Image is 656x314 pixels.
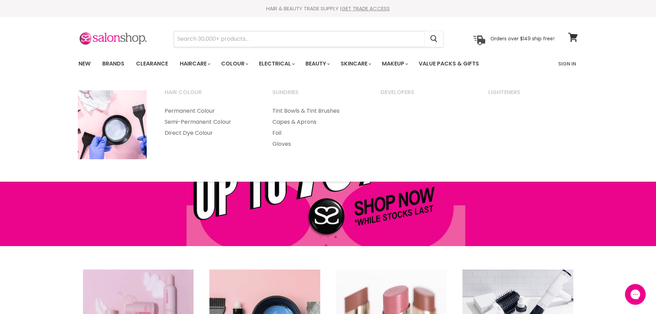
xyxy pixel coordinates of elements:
[73,54,519,74] ul: Main menu
[554,57,580,71] a: Sign In
[156,128,263,139] a: Direct Dye Colour
[156,87,263,104] a: Hair Colour
[372,87,479,104] a: Developers
[70,54,586,74] nav: Main
[490,36,554,42] p: Orders over $149 ship free!
[156,105,263,139] ul: Main menu
[73,57,96,71] a: New
[622,282,649,307] iframe: Gorgias live chat messenger
[425,31,443,47] button: Search
[156,117,263,128] a: Semi-Permanent Colour
[131,57,173,71] a: Clearance
[264,139,371,150] a: Gloves
[70,5,586,12] div: HAIR & BEAUTY TRADE SUPPLY |
[175,57,215,71] a: Haircare
[342,5,390,12] a: GET TRADE ACCESS
[414,57,484,71] a: Value Packs & Gifts
[264,105,371,117] a: Tint Bowls & Tint Brushes
[216,57,252,71] a: Colour
[174,31,425,47] input: Search
[334,236,337,238] li: Page dot 3
[319,236,322,238] li: Page dot 1
[327,236,329,238] li: Page dot 2
[264,87,371,104] a: Sundries
[377,57,412,71] a: Makeup
[156,105,263,117] a: Permanent Colour
[174,31,444,47] form: Product
[254,57,299,71] a: Electrical
[300,57,334,71] a: Beauty
[335,57,375,71] a: Skincare
[264,105,371,150] ul: Main menu
[480,87,586,104] a: Lighteners
[264,117,371,128] a: Capes & Aprons
[264,128,371,139] a: Foil
[97,57,129,71] a: Brands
